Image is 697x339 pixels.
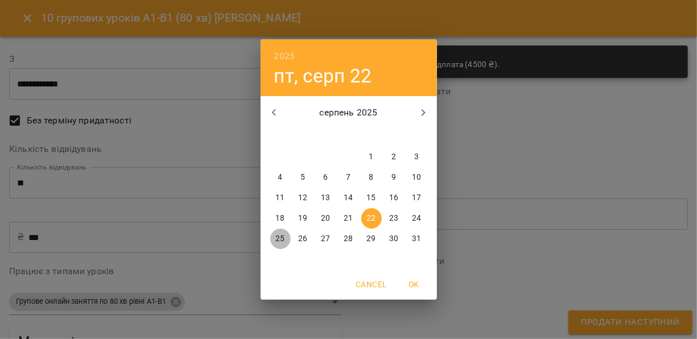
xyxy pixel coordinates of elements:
[274,48,295,64] button: 2025
[351,274,391,295] button: Cancel
[412,192,421,204] p: 17
[396,274,432,295] button: OK
[369,172,373,183] p: 8
[389,233,398,245] p: 30
[361,188,382,208] button: 15
[384,229,405,249] button: 30
[321,192,330,204] p: 13
[407,229,427,249] button: 31
[366,192,376,204] p: 15
[407,208,427,229] button: 24
[391,151,396,163] p: 2
[300,172,305,183] p: 5
[339,208,359,229] button: 21
[356,278,386,291] span: Cancel
[293,167,314,188] button: 5
[412,172,421,183] p: 10
[384,147,405,167] button: 2
[270,208,291,229] button: 18
[293,188,314,208] button: 12
[369,151,373,163] p: 1
[274,64,372,88] button: пт, серп 22
[339,188,359,208] button: 14
[384,130,405,141] span: сб
[407,188,427,208] button: 17
[361,208,382,229] button: 22
[270,130,291,141] span: пн
[414,151,419,163] p: 3
[323,172,328,183] p: 6
[321,233,330,245] p: 27
[401,278,428,291] span: OK
[384,188,405,208] button: 16
[316,188,336,208] button: 13
[339,167,359,188] button: 7
[391,172,396,183] p: 9
[275,233,284,245] p: 25
[316,229,336,249] button: 27
[316,130,336,141] span: ср
[270,167,291,188] button: 4
[278,172,282,183] p: 4
[270,188,291,208] button: 11
[298,213,307,224] p: 19
[361,229,382,249] button: 29
[344,213,353,224] p: 21
[270,229,291,249] button: 25
[366,213,376,224] p: 22
[293,208,314,229] button: 19
[275,192,284,204] p: 11
[293,130,314,141] span: вт
[361,167,382,188] button: 8
[361,130,382,141] span: пт
[407,147,427,167] button: 3
[366,233,376,245] p: 29
[389,213,398,224] p: 23
[412,233,421,245] p: 31
[412,213,421,224] p: 24
[344,192,353,204] p: 14
[298,192,307,204] p: 12
[384,208,405,229] button: 23
[384,167,405,188] button: 9
[287,106,410,119] p: серпень 2025
[407,167,427,188] button: 10
[298,233,307,245] p: 26
[316,208,336,229] button: 20
[316,167,336,188] button: 6
[361,147,382,167] button: 1
[275,213,284,224] p: 18
[346,172,350,183] p: 7
[407,130,427,141] span: нд
[321,213,330,224] p: 20
[339,229,359,249] button: 28
[389,192,398,204] p: 16
[339,130,359,141] span: чт
[293,229,314,249] button: 26
[344,233,353,245] p: 28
